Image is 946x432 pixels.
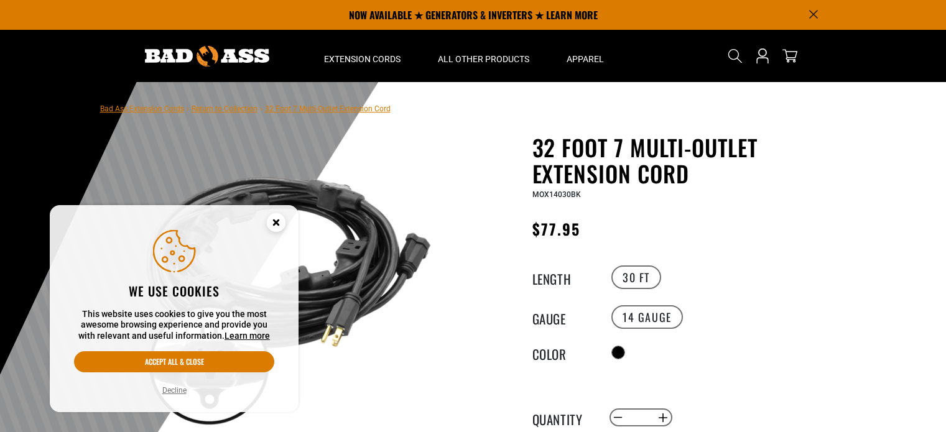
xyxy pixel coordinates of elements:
label: Quantity [532,410,595,426]
legend: Gauge [532,309,595,325]
summary: Search [725,46,745,66]
h2: We use cookies [74,283,274,299]
aside: Cookie Consent [50,205,299,413]
legend: Color [532,344,595,361]
summary: Extension Cords [305,30,419,82]
nav: breadcrumbs [100,101,391,116]
button: Accept all & close [74,351,274,372]
span: 32 Foot 7 Multi-Outlet Extension Cord [265,104,391,113]
span: Extension Cords [324,53,401,65]
span: $77.95 [532,218,580,240]
span: Apparel [567,53,604,65]
a: Return to Collection [192,104,257,113]
label: 30 FT [611,265,661,289]
summary: Apparel [548,30,623,82]
span: › [260,104,262,113]
label: 14 Gauge [611,305,683,329]
h1: 32 Foot 7 Multi-Outlet Extension Cord [532,134,837,186]
a: Bad Ass Extension Cords [100,104,184,113]
span: MOX14030BK [532,190,581,199]
span: All Other Products [438,53,529,65]
a: Learn more [225,331,270,341]
button: Decline [159,384,190,397]
legend: Length [532,269,595,285]
summary: All Other Products [419,30,548,82]
span: › [187,104,189,113]
p: This website uses cookies to give you the most awesome browsing experience and provide you with r... [74,309,274,342]
img: Bad Ass Extension Cords [145,46,269,67]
